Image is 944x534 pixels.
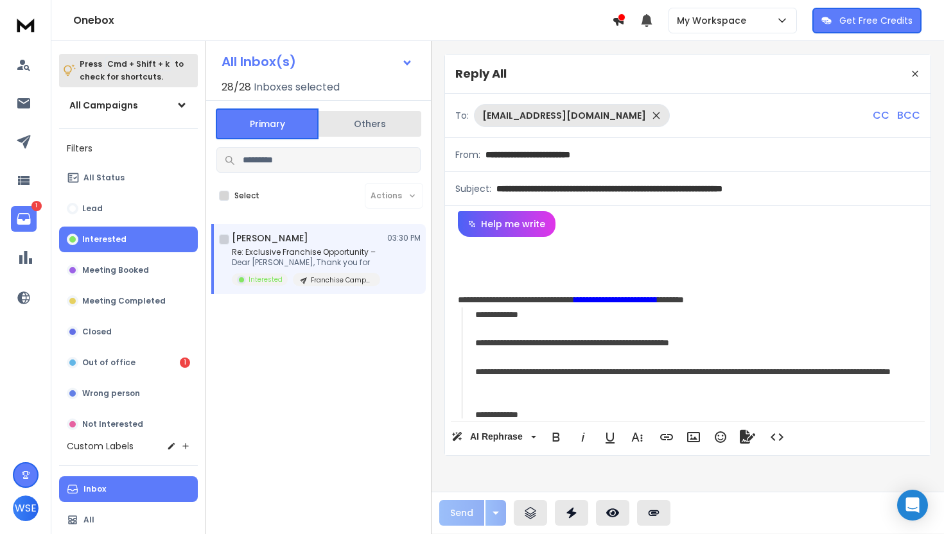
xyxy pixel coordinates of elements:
button: Closed [59,319,198,345]
button: Inbox [59,476,198,502]
span: Cmd + Shift + k [105,56,171,71]
p: 1 [31,201,42,211]
a: 1 [11,206,37,232]
button: Underline (⌘U) [598,424,622,450]
h3: Custom Labels [67,440,134,452]
button: Get Free Credits [812,8,922,33]
p: Meeting Completed [82,296,166,306]
button: Primary [216,108,319,139]
button: Out of office1 [59,350,198,375]
p: Closed [82,327,112,337]
p: Out of office [82,357,135,368]
label: Select [234,191,259,201]
p: My Workspace [677,14,751,27]
p: CC [873,108,889,123]
button: Insert Link (⌘K) [654,424,679,450]
h1: Onebox [73,13,612,28]
p: Wrong person [82,388,140,399]
p: All [83,515,94,525]
p: Franchise Campaign [311,275,372,285]
div: 1 [180,357,190,368]
p: Reply All [455,65,507,83]
p: Get Free Credits [839,14,913,27]
p: Inbox [83,484,106,494]
button: Bold (⌘B) [544,424,568,450]
button: Others [319,110,421,138]
button: All Status [59,165,198,191]
button: WSE [13,495,39,521]
h3: Filters [59,139,198,157]
p: Interested [82,234,127,245]
h1: [PERSON_NAME] [232,232,308,245]
button: Not Interested [59,411,198,437]
button: Interested [59,227,198,252]
button: Lead [59,196,198,221]
button: Signature [735,424,760,450]
p: From: [455,148,480,161]
div: Open Intercom Messenger [897,490,928,521]
button: Meeting Booked [59,257,198,283]
p: Not Interested [82,419,143,429]
p: Subject: [455,182,491,195]
h1: All Campaigns [69,99,138,112]
p: [EMAIL_ADDRESS][DOMAIN_NAME] [482,109,646,122]
button: Wrong person [59,381,198,406]
span: 28 / 28 [222,80,251,95]
button: All Campaigns [59,92,198,118]
p: Meeting Booked [82,265,149,275]
p: To: [455,109,469,122]
button: Meeting Completed [59,288,198,314]
button: Italic (⌘I) [571,424,595,450]
p: Lead [82,203,103,214]
button: AI Rephrase [449,424,539,450]
p: Re: Exclusive Franchise Opportunity – [232,247,380,257]
button: More Text [625,424,649,450]
button: All Inbox(s) [211,49,423,74]
p: Press to check for shortcuts. [80,58,184,83]
p: All Status [83,173,125,183]
span: AI Rephrase [468,431,525,442]
p: Dear [PERSON_NAME], Thank you for [232,257,380,268]
p: Interested [249,275,283,284]
button: Emoticons [708,424,733,450]
button: Insert Image (⌘P) [681,424,706,450]
p: 03:30 PM [387,233,421,243]
button: All [59,507,198,533]
h3: Inboxes selected [254,80,340,95]
h1: All Inbox(s) [222,55,296,68]
p: BCC [897,108,920,123]
button: Help me write [458,211,555,237]
button: Code View [765,424,789,450]
img: logo [13,13,39,37]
